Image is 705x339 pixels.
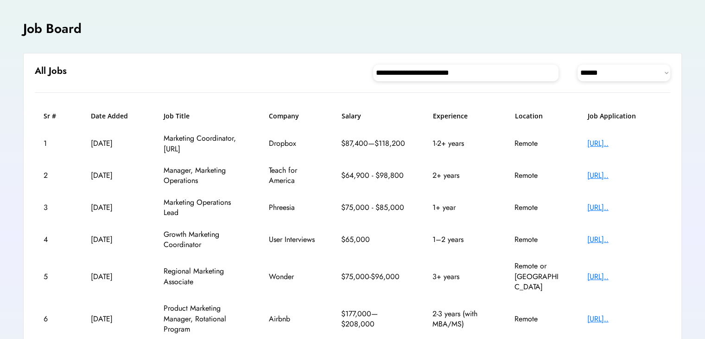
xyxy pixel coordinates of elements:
[269,272,315,282] div: Wonder
[164,197,242,218] div: Marketing Operations Lead
[432,309,488,330] div: 2-3 years (with MBA/MS)
[44,138,64,149] div: 1
[515,111,561,121] h6: Location
[91,170,137,181] div: [DATE]
[341,235,406,245] div: $65,000
[269,111,315,121] h6: Company
[44,272,64,282] div: 5
[44,235,64,245] div: 4
[164,165,242,186] div: Manager, Marketing Operations
[341,202,406,213] div: $75,000 - $85,000
[91,111,137,121] h6: Date Added
[587,138,661,149] div: [URL]..
[269,165,315,186] div: Teach for America
[432,202,488,213] div: 1+ year
[91,138,137,149] div: [DATE]
[587,272,661,282] div: [URL]..
[91,272,137,282] div: [DATE]
[587,202,661,213] div: [URL]..
[44,314,64,324] div: 6
[587,314,661,324] div: [URL]..
[164,303,242,334] div: Product Marketing Manager, Rotational Program
[433,111,489,121] h6: Experience
[91,235,137,245] div: [DATE]
[91,314,137,324] div: [DATE]
[514,235,561,245] div: Remote
[588,111,662,121] h6: Job Application
[432,272,488,282] div: 3+ years
[514,202,561,213] div: Remote
[44,170,64,181] div: 2
[44,202,64,213] div: 3
[432,170,488,181] div: 2+ years
[342,111,406,121] h6: Salary
[587,235,661,245] div: [URL]..
[164,133,242,154] div: Marketing Coordinator, [URL]
[432,235,488,245] div: 1–2 years
[269,314,315,324] div: Airbnb
[514,138,561,149] div: Remote
[341,309,406,330] div: $177,000—$208,000
[514,314,561,324] div: Remote
[432,138,488,149] div: 1-2+ years
[341,138,406,149] div: $87,400—$118,200
[164,266,242,287] div: Regional Marketing Associate
[341,272,406,282] div: $75,000-$96,000
[164,229,242,250] div: Growth Marketing Coordinator
[91,202,137,213] div: [DATE]
[514,170,561,181] div: Remote
[514,261,561,292] div: Remote or [GEOGRAPHIC_DATA]
[269,138,315,149] div: Dropbox
[269,202,315,213] div: Phreesia
[587,170,661,181] div: [URL]..
[164,111,190,121] h6: Job Title
[44,111,64,121] h6: Sr #
[269,235,315,245] div: User Interviews
[23,20,82,38] h4: Job Board
[35,65,67,78] h6: All Jobs
[341,170,406,181] div: $64,900 - $98,800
